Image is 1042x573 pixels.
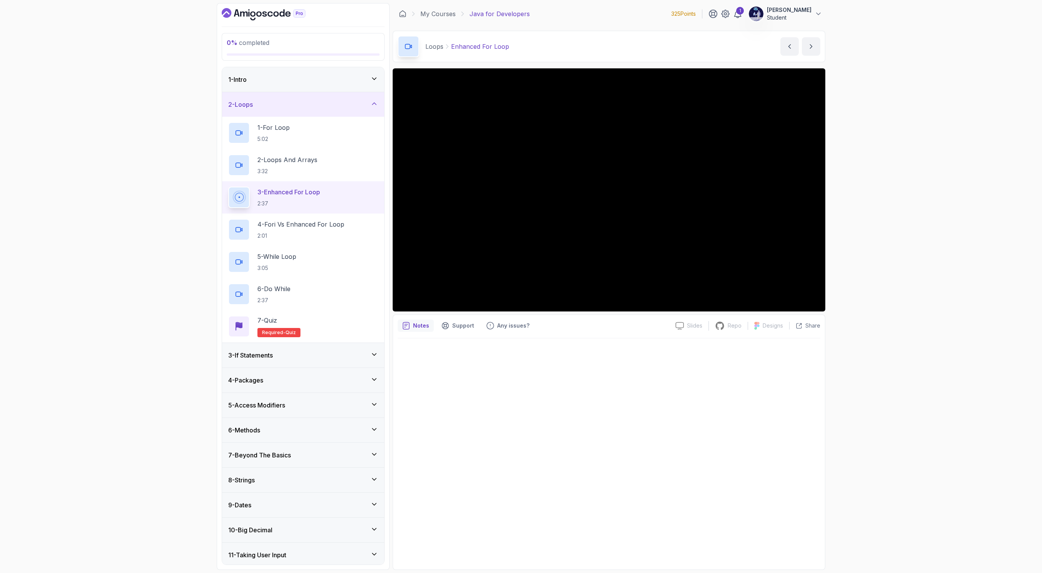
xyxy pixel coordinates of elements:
[780,37,799,56] button: previous content
[257,123,290,132] p: 1 - For Loop
[257,187,320,197] p: 3 - Enhanced For Loop
[222,543,384,567] button: 11-Taking User Input
[228,376,263,385] h3: 4 - Packages
[728,322,742,330] p: Repo
[749,7,763,21] img: user profile image
[228,351,273,360] h3: 3 - If Statements
[227,39,269,46] span: completed
[736,7,744,15] div: 1
[222,518,384,542] button: 10-Big Decimal
[398,320,434,332] button: notes button
[222,92,384,117] button: 2-Loops
[228,450,291,460] h3: 7 - Beyond The Basics
[257,284,290,293] p: 6 - Do While
[228,525,272,535] h3: 10 - Big Decimal
[228,426,260,435] h3: 6 - Methods
[425,42,443,51] p: Loops
[767,6,811,14] p: [PERSON_NAME]
[228,500,251,510] h3: 9 - Dates
[687,322,702,330] p: Slides
[228,100,253,109] h3: 2 - Loops
[257,316,277,325] p: 7 - Quiz
[257,155,317,164] p: 2 - Loops And Arrays
[228,316,378,337] button: 7-QuizRequired-quiz
[228,154,378,176] button: 2-Loops And Arrays3:32
[228,251,378,273] button: 5-While Loop3:05
[222,468,384,492] button: 8-Strings
[767,14,811,22] p: Student
[748,6,822,22] button: user profile image[PERSON_NAME]Student
[805,322,820,330] p: Share
[257,296,290,304] p: 2:37
[1010,542,1034,565] iframe: chat widget
[285,330,296,336] span: quiz
[228,401,285,410] h3: 5 - Access Modifiers
[497,322,529,330] p: Any issues?
[222,343,384,368] button: 3-If Statements
[470,9,530,18] p: Java for Developers
[482,320,534,332] button: Feedback button
[228,219,378,240] button: 4-Fori vs Enhanced For Loop2:01
[222,493,384,517] button: 9-Dates
[413,322,429,330] p: Notes
[262,330,285,336] span: Required-
[420,9,456,18] a: My Courses
[257,200,320,207] p: 2:37
[437,320,479,332] button: Support button
[399,10,407,18] a: Dashboard
[451,42,509,51] p: Enhanced For Loop
[257,220,344,229] p: 4 - Fori vs Enhanced For Loop
[228,283,378,305] button: 6-Do While2:37
[228,187,378,208] button: 3-Enhanced For Loop2:37
[222,443,384,467] button: 7-Beyond The Basics
[257,264,296,272] p: 3:05
[802,37,820,56] button: next content
[228,122,378,144] button: 1-For Loop5:02
[393,68,825,311] iframe: 3 - Enhanced For Loop
[228,550,286,560] h3: 11 - Taking User Input
[222,418,384,442] button: 6-Methods
[228,475,255,485] h3: 8 - Strings
[227,39,237,46] span: 0 %
[733,9,742,18] a: 1
[222,67,384,92] button: 1-Intro
[671,10,696,18] p: 325 Points
[222,368,384,392] button: 4-Packages
[452,322,474,330] p: Support
[228,75,247,84] h3: 1 - Intro
[257,232,344,240] p: 2:01
[222,393,384,417] button: 5-Access Modifiers
[763,322,783,330] p: Designs
[222,8,323,20] a: Dashboard
[257,167,317,175] p: 3:32
[896,403,1034,538] iframe: chat widget
[257,252,296,261] p: 5 - While Loop
[789,322,820,330] button: Share
[257,135,290,143] p: 5:02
